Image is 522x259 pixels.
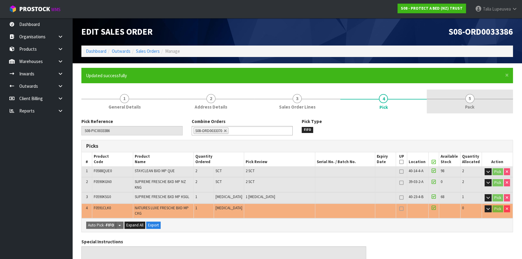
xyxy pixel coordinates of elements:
[86,194,88,199] span: 3
[86,205,88,210] span: 4
[302,118,322,125] label: Pick Type
[195,194,197,199] span: 1
[94,179,112,184] span: F0590KGN0
[407,152,429,166] th: Location
[375,152,396,166] th: Expiry Date
[409,168,423,173] span: 40-14-4-A
[86,179,88,184] span: 2
[302,127,313,133] span: FIFO
[112,48,130,54] a: Outwards
[94,168,112,173] span: F0588QUE0
[462,179,464,184] span: 2
[492,168,503,175] button: Pick
[246,168,255,173] span: 2 SCT
[86,48,106,54] a: Dashboard
[81,26,153,37] span: Edit Sales Order
[215,168,222,173] span: SCT
[124,222,145,229] button: Expand All
[409,194,423,199] span: 40-23-4-B
[94,205,111,210] span: F0591CLK0
[482,152,513,166] th: Action
[86,222,116,229] button: Auto Pick -FIFO
[120,94,129,103] span: 1
[51,7,61,12] small: WMS
[441,168,444,173] span: 98
[492,179,503,186] button: Pick
[293,94,302,103] span: 3
[279,104,316,110] span: Sales Order Lines
[465,104,474,110] span: Pack
[439,152,460,166] th: Available Stock
[492,205,503,213] button: Pick
[462,194,464,199] span: 1
[94,194,111,199] span: F0590KSG0
[81,118,113,125] label: Pick Reference
[136,48,160,54] a: Sales Orders
[126,223,143,228] span: Expand All
[86,143,293,149] h3: Picks
[441,179,442,184] span: 0
[462,205,464,210] span: 0
[409,179,423,184] span: 39-03-2-A
[315,152,375,166] th: Serial No. / Batch No.
[106,223,114,228] strong: FIFO
[448,26,513,37] span: S08-ORD0033386
[195,205,197,210] span: 1
[396,152,407,166] th: UP
[195,179,197,184] span: 2
[505,71,509,79] span: ×
[461,152,482,166] th: Quantity Allocated
[215,179,222,184] span: SCT
[135,168,175,173] span: STAYCLEAN BXD MP QUE
[19,5,50,13] span: ProStock
[81,238,123,245] label: Special Instructions
[195,168,197,173] span: 2
[401,6,463,11] strong: S08 - PROTECT A BED (NZ) TRUST
[133,152,193,166] th: Product Name
[82,152,92,166] th: #
[9,5,17,13] img: cube-alt.png
[246,179,255,184] span: 2 SCT
[165,48,180,54] span: Manage
[379,104,388,110] span: Pick
[462,168,464,173] span: 2
[108,104,141,110] span: General Details
[135,179,186,190] span: SUPREME FRESCHE BXD MP NZ KNG
[379,94,388,103] span: 4
[146,222,161,229] button: Export
[215,205,242,210] span: [MEDICAL_DATA]
[492,6,511,12] span: Lupeuvea
[206,94,215,103] span: 2
[483,6,491,12] span: Talia
[86,73,127,78] span: Updated successfully
[194,152,244,166] th: Quantity Ordered
[92,152,133,166] th: Product Code
[492,194,503,201] button: Pick
[215,194,242,199] span: [MEDICAL_DATA]
[244,152,315,166] th: Pick Review
[195,104,227,110] span: Address Details
[86,168,88,173] span: 1
[398,4,466,13] a: S08 - PROTECT A BED (NZ) TRUST
[465,94,474,103] span: 5
[441,194,444,199] span: 68
[246,194,275,199] span: 1 [MEDICAL_DATA]
[135,194,189,199] span: SUPREME FRESCHE BXD MP KSGL
[135,205,189,216] span: NATURES LUXE FRESCHE BXD MP CKG
[195,128,222,133] span: S08-ORD0033370
[192,118,225,125] label: Combine Orders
